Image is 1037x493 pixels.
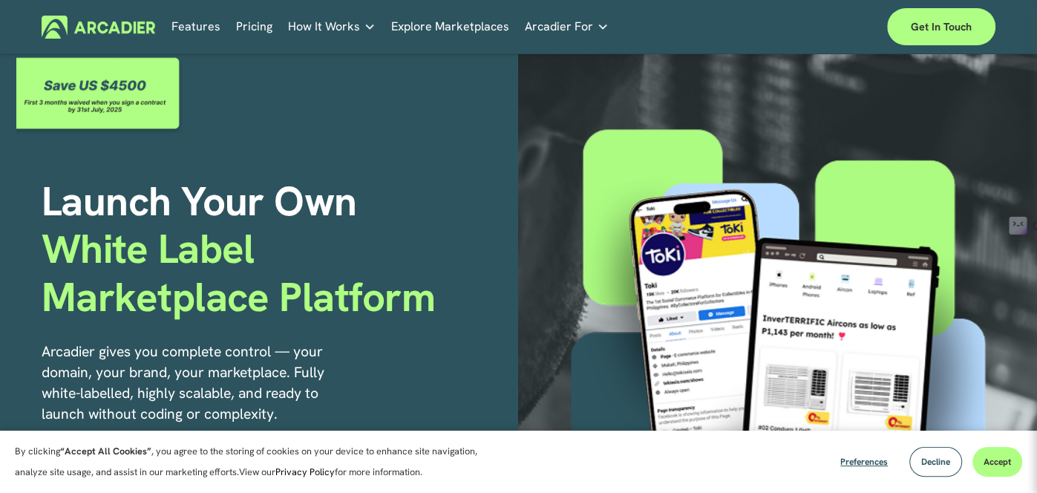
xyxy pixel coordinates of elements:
[840,456,888,468] span: Preferences
[829,447,899,477] button: Preferences
[887,8,995,45] a: Get in touch
[288,16,360,37] span: How It Works
[525,16,593,37] span: Arcadier For
[288,16,376,39] a: folder dropdown
[921,456,950,468] span: Decline
[236,16,272,39] a: Pricing
[963,422,1037,493] iframe: Chat Widget
[15,441,497,483] p: By clicking , you agree to the storing of cookies on your device to enhance site navigation, anal...
[60,445,151,457] strong: “Accept All Cookies”
[42,177,519,321] h1: Launch Your Own
[171,16,220,39] a: Features
[275,466,335,478] a: Privacy Policy
[391,16,509,39] a: Explore Marketplaces
[42,222,435,323] span: White Label Marketplace Platform
[909,447,962,477] button: Decline
[525,16,609,39] a: folder dropdown
[42,16,155,39] img: Arcadier
[42,342,359,425] p: Arcadier gives you complete control — your domain, your brand, your marketplace. Fully white-labe...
